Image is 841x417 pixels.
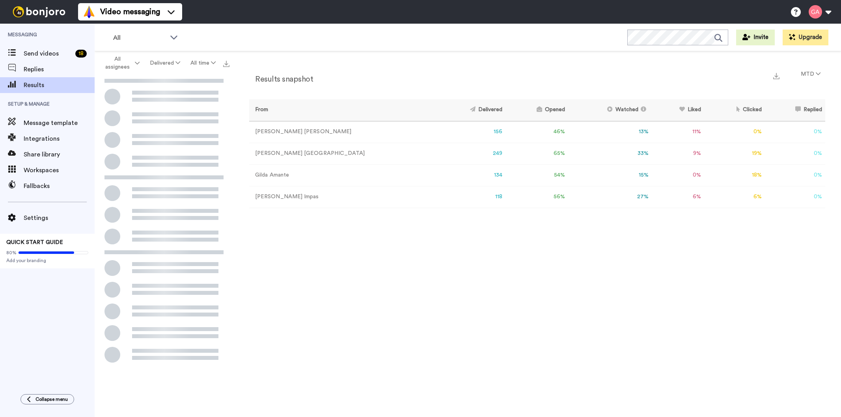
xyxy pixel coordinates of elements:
span: 80% [6,249,17,256]
span: Share library [24,150,95,159]
div: 18 [75,50,87,58]
td: 33 % [568,143,652,164]
td: 0 % [652,164,704,186]
img: vm-color.svg [83,6,95,18]
td: 6 % [652,186,704,208]
button: Export a summary of each team member’s results that match this filter now. [771,70,782,81]
td: [PERSON_NAME] Impas [249,186,436,208]
button: All time [185,56,221,70]
button: Collapse menu [21,394,74,404]
td: 54 % [505,164,568,186]
td: [PERSON_NAME] [PERSON_NAME] [249,121,436,143]
span: Add your branding [6,257,88,264]
td: 65 % [505,143,568,164]
th: Watched [568,99,652,121]
td: 46 % [505,121,568,143]
span: Collapse menu [35,396,68,402]
td: 0 % [765,121,825,143]
td: 56 % [505,186,568,208]
td: 134 [436,164,505,186]
th: Clicked [704,99,765,121]
td: 13 % [568,121,652,143]
th: Replied [765,99,825,121]
td: 9 % [652,143,704,164]
td: 0 % [765,186,825,208]
td: Gilda Amante [249,164,436,186]
button: Invite [736,30,775,45]
td: 19 % [704,143,765,164]
td: [PERSON_NAME] [GEOGRAPHIC_DATA] [249,143,436,164]
img: export.svg [223,61,229,67]
th: Delivered [436,99,505,121]
img: export.svg [773,73,779,79]
td: 11 % [652,121,704,143]
span: QUICK START GUIDE [6,240,63,245]
th: From [249,99,436,121]
span: Settings [24,213,95,223]
td: 118 [436,186,505,208]
button: Delivered [145,56,185,70]
td: 156 [436,121,505,143]
td: 6 % [704,186,765,208]
span: Message template [24,118,95,128]
span: Send videos [24,49,72,58]
td: 15 % [568,164,652,186]
span: Video messaging [100,6,160,17]
button: Export all results that match these filters now. [221,57,232,69]
button: All assignees [96,52,145,74]
td: 0 % [704,121,765,143]
h2: Results snapshot [249,75,313,84]
td: 249 [436,143,505,164]
td: 18 % [704,164,765,186]
td: 0 % [765,164,825,186]
span: Fallbacks [24,181,95,191]
span: Replies [24,65,95,74]
button: MTD [796,67,825,81]
td: 0 % [765,143,825,164]
span: All [113,33,166,43]
span: All assignees [101,55,133,71]
img: bj-logo-header-white.svg [9,6,69,17]
td: 27 % [568,186,652,208]
button: Upgrade [783,30,828,45]
span: Workspaces [24,166,95,175]
span: Integrations [24,134,95,143]
th: Opened [505,99,568,121]
span: Results [24,80,95,90]
th: Liked [652,99,704,121]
